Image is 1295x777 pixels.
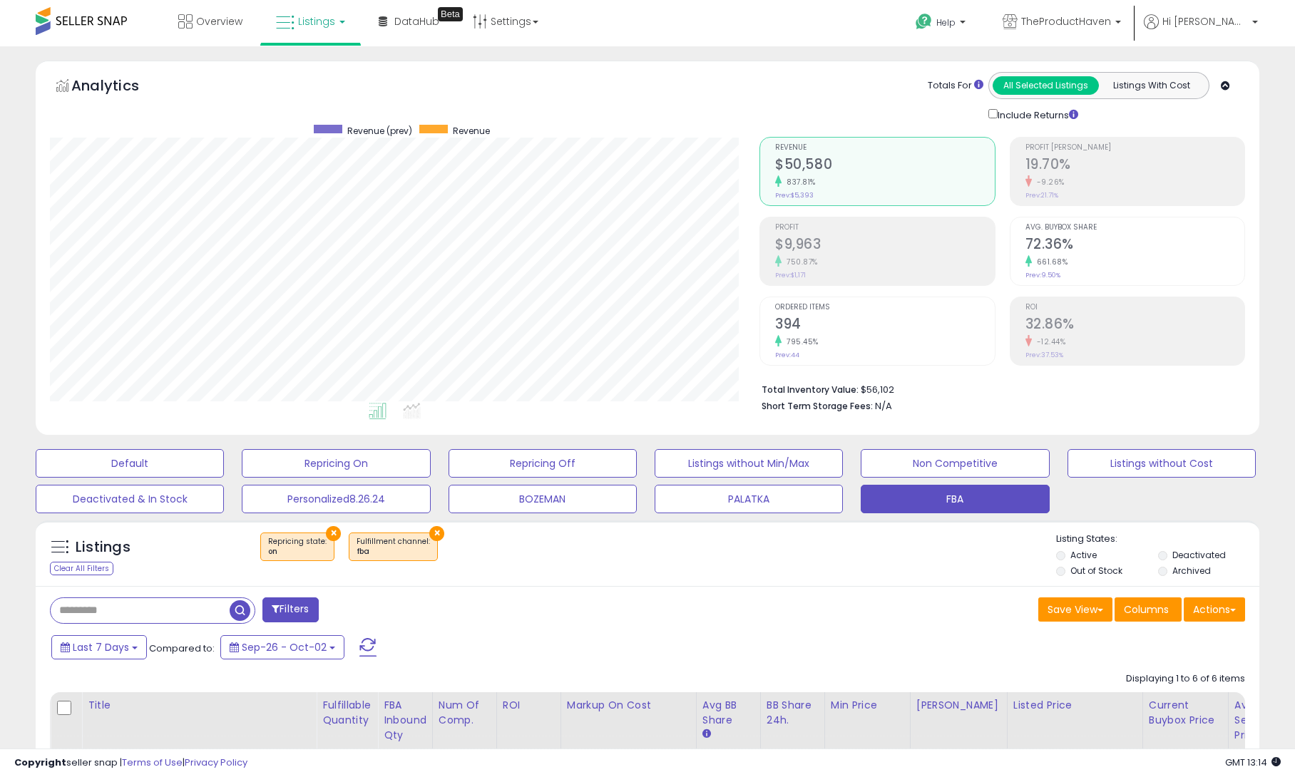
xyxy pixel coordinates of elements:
[655,485,843,513] button: PALATKA
[775,224,994,232] span: Profit
[1098,76,1204,95] button: Listings With Cost
[1124,602,1169,617] span: Columns
[775,144,994,152] span: Revenue
[831,698,904,713] div: Min Price
[1025,304,1244,312] span: ROI
[242,640,327,654] span: Sep-26 - Oct-02
[1025,351,1063,359] small: Prev: 37.53%
[993,76,1099,95] button: All Selected Listings
[1225,756,1281,769] span: 2025-10-10 13:14 GMT
[1025,316,1244,335] h2: 32.86%
[762,380,1234,397] li: $56,102
[149,642,215,655] span: Compared to:
[775,271,806,279] small: Prev: $1,171
[347,125,412,137] span: Revenue (prev)
[429,526,444,541] button: ×
[1126,672,1245,686] div: Displaying 1 to 6 of 6 items
[1025,191,1058,200] small: Prev: 21.71%
[326,526,341,541] button: ×
[14,756,247,770] div: seller snap | |
[1025,271,1060,279] small: Prev: 9.50%
[1172,549,1226,561] label: Deactivated
[268,536,327,557] span: Repricing state :
[702,698,754,728] div: Avg BB Share
[438,7,463,21] div: Tooltip anchor
[439,698,491,728] div: Num of Comp.
[268,547,327,557] div: on
[1056,532,1259,546] p: Listing States:
[242,449,430,478] button: Repricing On
[775,304,994,312] span: Ordered Items
[762,400,873,412] b: Short Term Storage Fees:
[1032,257,1068,267] small: 661.68%
[782,257,818,267] small: 750.87%
[76,537,130,557] h5: Listings
[1070,549,1097,561] label: Active
[1234,698,1286,743] div: Avg Selling Price
[1144,14,1258,46] a: Hi [PERSON_NAME]
[978,106,1095,123] div: Include Returns
[298,14,335,29] span: Listings
[1149,698,1222,728] div: Current Buybox Price
[915,13,933,31] i: Get Help
[262,597,318,622] button: Filters
[220,635,344,659] button: Sep-26 - Oct-02
[14,756,66,769] strong: Copyright
[1025,156,1244,175] h2: 19.70%
[775,316,994,335] h2: 394
[357,536,430,557] span: Fulfillment channel :
[88,698,310,713] div: Title
[861,449,1049,478] button: Non Competitive
[1032,336,1066,347] small: -12.44%
[904,2,980,46] a: Help
[916,698,1001,713] div: [PERSON_NAME]
[357,547,430,557] div: fba
[875,399,892,413] span: N/A
[242,485,430,513] button: Personalized8.26.24
[50,562,113,575] div: Clear All Filters
[36,449,224,478] button: Default
[775,236,994,255] h2: $9,963
[1013,698,1137,713] div: Listed Price
[449,449,637,478] button: Repricing Off
[1070,565,1122,577] label: Out of Stock
[1025,236,1244,255] h2: 72.36%
[453,125,490,137] span: Revenue
[782,177,816,187] small: 837.81%
[1115,597,1182,622] button: Columns
[51,635,147,659] button: Last 7 Days
[196,14,242,29] span: Overview
[71,76,167,99] h5: Analytics
[503,698,555,713] div: ROI
[782,336,819,347] small: 795.45%
[1068,449,1256,478] button: Listings without Cost
[449,485,637,513] button: BOZEMAN
[561,692,696,763] th: The percentage added to the cost of goods (COGS) that forms the calculator for Min & Max prices.
[936,16,956,29] span: Help
[1021,14,1111,29] span: TheProductHaven
[762,384,859,396] b: Total Inventory Value:
[185,756,247,769] a: Privacy Policy
[567,698,690,713] div: Markup on Cost
[384,698,426,743] div: FBA inbound Qty
[861,485,1049,513] button: FBA
[394,14,439,29] span: DataHub
[702,728,711,741] small: Avg BB Share.
[1032,177,1065,187] small: -9.26%
[775,191,814,200] small: Prev: $5,393
[36,485,224,513] button: Deactivated & In Stock
[322,698,372,728] div: Fulfillable Quantity
[775,351,799,359] small: Prev: 44
[1184,597,1245,622] button: Actions
[655,449,843,478] button: Listings without Min/Max
[775,156,994,175] h2: $50,580
[767,698,819,728] div: BB Share 24h.
[1025,224,1244,232] span: Avg. Buybox Share
[1038,597,1112,622] button: Save View
[73,640,129,654] span: Last 7 Days
[1025,144,1244,152] span: Profit [PERSON_NAME]
[1172,565,1211,577] label: Archived
[1162,14,1248,29] span: Hi [PERSON_NAME]
[928,79,983,93] div: Totals For
[122,756,183,769] a: Terms of Use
